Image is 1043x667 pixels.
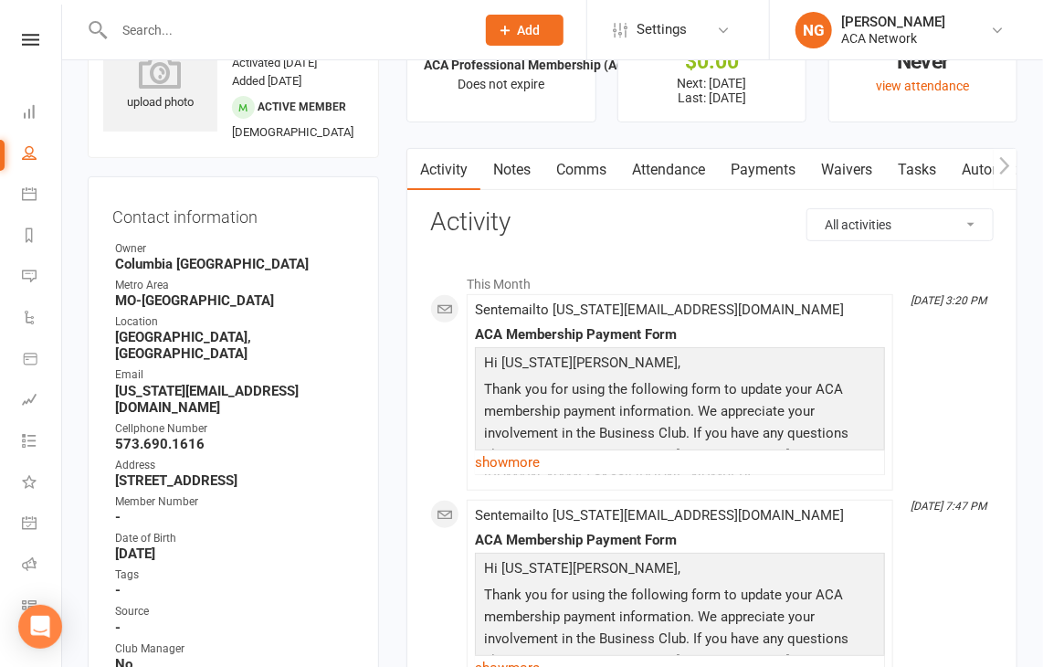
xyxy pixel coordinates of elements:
[911,294,986,307] i: [DATE] 3:20 PM
[112,201,354,227] h3: Contact information
[115,493,354,511] div: Member Number
[424,58,650,72] strong: ACA Professional Membership (Admin)
[841,14,945,30] div: [PERSON_NAME]
[795,12,832,48] div: NG
[115,366,354,384] div: Email
[115,582,354,598] strong: -
[911,500,986,513] i: [DATE] 7:47 PM
[115,619,354,636] strong: -
[115,566,354,584] div: Tags
[22,175,63,217] a: Calendar
[115,545,354,562] strong: [DATE]
[486,15,564,46] button: Add
[103,52,217,112] div: upload photo
[258,101,346,113] span: Active member
[232,56,317,69] time: Activated [DATE]
[479,557,880,584] p: Hi [US_STATE][PERSON_NAME],
[458,77,544,91] span: Does not expire
[543,149,619,191] a: Comms
[115,329,354,362] strong: [GEOGRAPHIC_DATA], [GEOGRAPHIC_DATA]
[18,605,62,649] div: Open Intercom Messenger
[518,23,541,37] span: Add
[22,340,63,381] a: Product Sales
[115,457,354,474] div: Address
[22,217,63,258] a: Reports
[479,378,880,492] p: Thank you for using the following form to update your ACA membership payment information. We appr...
[475,302,844,318] span: Sent email to [US_STATE][EMAIL_ADDRESS][DOMAIN_NAME]
[619,149,718,191] a: Attendance
[475,450,885,475] a: show more
[115,641,354,658] div: Club Manager
[232,125,353,139] span: [DEMOGRAPHIC_DATA]
[115,436,354,452] strong: 573.690.1616
[22,504,63,545] a: General attendance kiosk mode
[115,420,354,438] div: Cellphone Number
[475,327,885,343] div: ACA Membership Payment Form
[115,313,354,331] div: Location
[115,292,354,309] strong: MO-[GEOGRAPHIC_DATA]
[232,74,301,88] time: Added [DATE]
[115,256,354,272] strong: Columbia [GEOGRAPHIC_DATA]
[635,52,789,71] div: $0.00
[475,533,885,548] div: ACA Membership Payment Form
[846,52,1000,71] div: Never
[430,208,994,237] h3: Activity
[115,530,354,547] div: Date of Birth
[479,352,880,378] p: Hi [US_STATE][PERSON_NAME],
[22,587,63,628] a: Class kiosk mode
[115,383,354,416] strong: [US_STATE][EMAIL_ADDRESS][DOMAIN_NAME]
[808,149,885,191] a: Waivers
[115,277,354,294] div: Metro Area
[637,9,687,50] span: Settings
[885,149,949,191] a: Tasks
[115,603,354,620] div: Source
[480,149,543,191] a: Notes
[22,381,63,422] a: Assessments
[22,93,63,134] a: Dashboard
[475,507,844,524] span: Sent email to [US_STATE][EMAIL_ADDRESS][DOMAIN_NAME]
[876,79,969,93] a: view attendance
[407,149,480,191] a: Activity
[115,509,354,525] strong: -
[635,76,789,105] p: Next: [DATE] Last: [DATE]
[22,463,63,504] a: What's New
[115,240,354,258] div: Owner
[109,17,462,43] input: Search...
[22,134,63,175] a: People
[430,265,994,294] li: This Month
[718,149,808,191] a: Payments
[115,472,354,489] strong: [STREET_ADDRESS]
[841,30,945,47] div: ACA Network
[22,545,63,587] a: Roll call kiosk mode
